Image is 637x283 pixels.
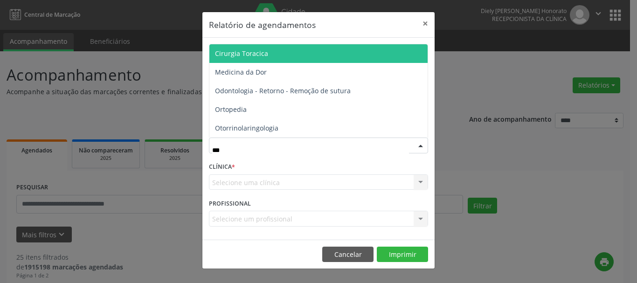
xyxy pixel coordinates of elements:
[416,12,435,35] button: Close
[215,124,278,132] span: Otorrinolaringologia
[377,247,428,262] button: Imprimir
[215,86,351,95] span: Odontologia - Retorno - Remoção de sutura
[215,68,267,76] span: Medicina da Dor
[209,44,282,59] label: DATA DE AGENDAMENTO
[322,247,374,262] button: Cancelar
[209,160,235,174] label: CLÍNICA
[215,49,268,58] span: Cirurgia Toracica
[215,105,247,114] span: Ortopedia
[209,19,316,31] h5: Relatório de agendamentos
[209,196,251,211] label: PROFISSIONAL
